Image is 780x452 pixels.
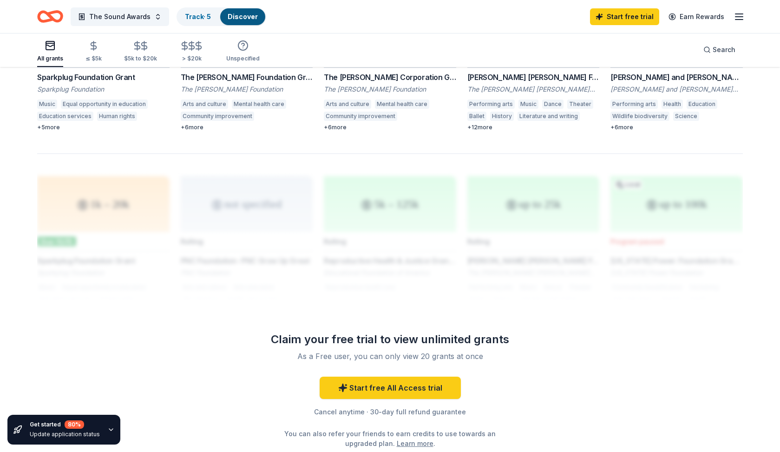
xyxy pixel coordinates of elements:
[324,85,456,94] div: The [PERSON_NAME] Foundation
[610,124,743,131] div: + 6 more
[687,100,717,109] div: Education
[610,112,669,121] div: Wildlife biodiversity
[37,55,63,62] div: All grants
[226,55,260,62] div: Unspecified
[177,7,266,26] button: Track· 5Discover
[181,72,313,83] div: The [PERSON_NAME] Foundation Grant
[467,72,600,83] div: [PERSON_NAME] [PERSON_NAME] Foundation Grants
[662,100,683,109] div: Health
[185,13,211,20] a: Track· 5
[696,40,743,59] button: Search
[85,55,102,62] div: ≤ $5k
[663,8,730,25] a: Earn Rewards
[37,85,170,94] div: Sparkplug Foundation
[324,72,456,83] div: The [PERSON_NAME] Corporation Grant
[324,112,397,121] div: Community improvement
[37,36,63,67] button: All grants
[713,44,735,55] span: Search
[37,6,63,27] a: Home
[61,100,148,109] div: Equal opportunity in education
[30,420,100,429] div: Get started
[37,112,93,121] div: Education services
[37,100,57,109] div: Music
[467,100,515,109] div: Performing arts
[30,431,100,438] div: Update application status
[518,112,580,121] div: Literature and writing
[181,85,313,94] div: The [PERSON_NAME] Foundation
[320,377,461,399] a: Start free All Access trial
[97,112,137,121] div: Human rights
[181,100,228,109] div: Arts and culture
[65,420,84,429] div: 80 %
[124,37,157,67] button: $5k to $20k
[490,112,514,121] div: History
[256,332,524,347] div: Claim your free trial to view unlimited grants
[375,100,429,109] div: Mental health care
[256,406,524,418] div: Cancel anytime · 30-day full refund guarantee
[590,8,659,25] a: Start free trial
[542,100,564,109] div: Dance
[610,85,743,94] div: [PERSON_NAME] and [PERSON_NAME] Foundation
[89,11,151,22] span: The Sound Awards
[228,13,258,20] a: Discover
[467,85,600,94] div: The [PERSON_NAME] [PERSON_NAME] Foundation
[324,124,456,131] div: + 6 more
[610,72,743,83] div: [PERSON_NAME] and [PERSON_NAME] Foundation Grant
[467,112,486,121] div: Ballet
[226,36,260,67] button: Unspecified
[232,100,286,109] div: Mental health care
[85,37,102,67] button: ≤ $5k
[124,55,157,62] div: $5k to $20k
[37,124,170,131] div: + 5 more
[467,124,600,131] div: + 12 more
[179,37,204,67] button: > $20k
[282,429,498,448] div: You can also refer your friends to earn credits to use towards an upgraded plan. .
[610,100,658,109] div: Performing arts
[37,72,170,83] div: Sparkplug Foundation Grant
[324,100,371,109] div: Arts and culture
[518,100,538,109] div: Music
[397,439,433,448] a: Learn more
[71,7,169,26] button: The Sound Awards
[179,55,204,62] div: > $20k
[268,351,513,362] div: As a Free user, you can only view 20 grants at once
[181,112,254,121] div: Community improvement
[181,124,313,131] div: + 6 more
[567,100,593,109] div: Theater
[673,112,699,121] div: Science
